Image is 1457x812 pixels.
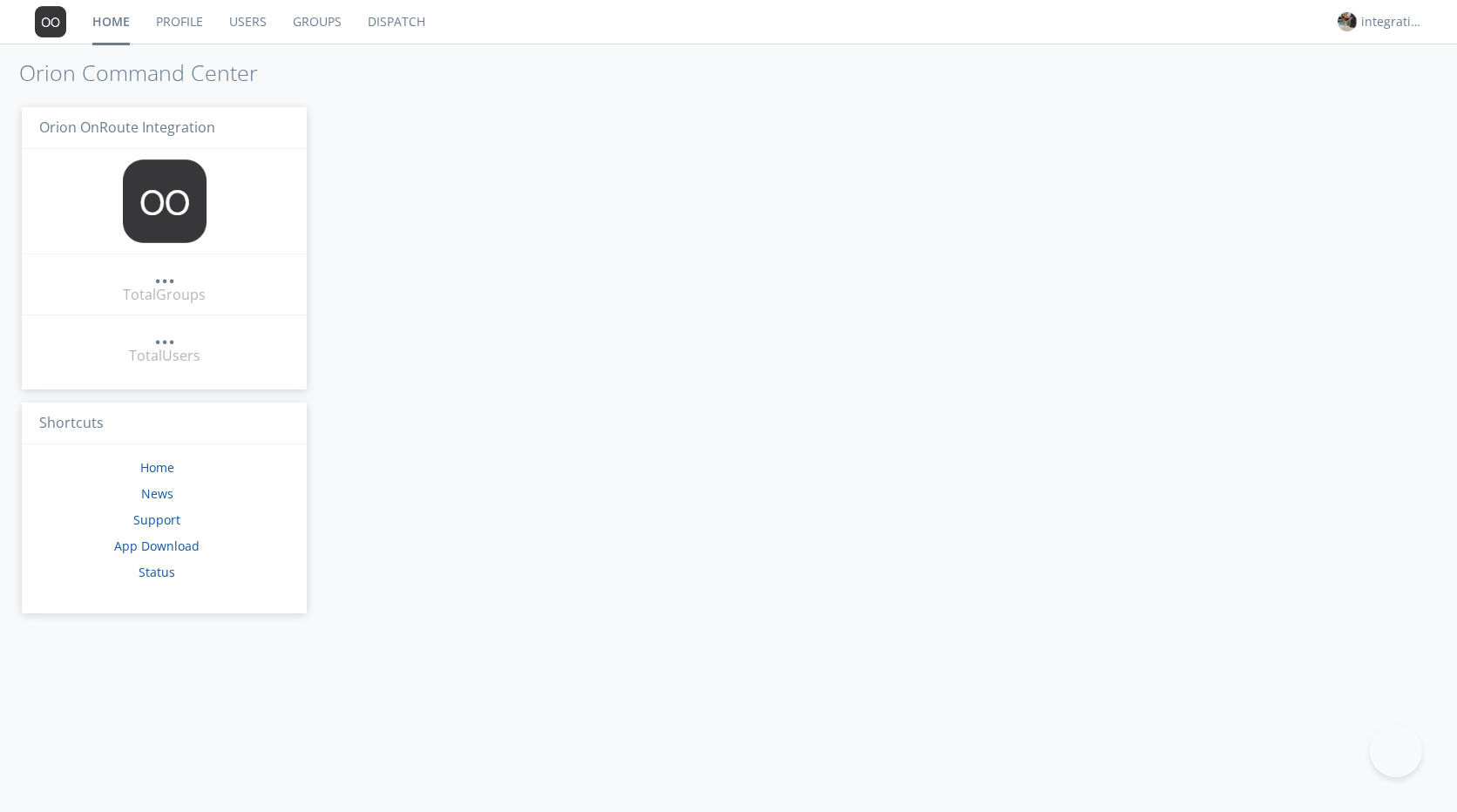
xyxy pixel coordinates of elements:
[1338,12,1357,31] img: f4e8944a4fa4411c9b97ff3ae987ed99
[141,485,173,502] a: News
[154,265,175,285] a: ...
[22,403,307,445] h3: Shortcuts
[154,326,175,343] div: ...
[133,511,180,528] a: Support
[1370,725,1422,777] iframe: Toggle Customer Support
[35,6,66,37] img: 373638.png
[154,326,175,346] a: ...
[129,346,200,366] div: Total Users
[39,118,215,137] span: Orion OnRoute Integration
[123,285,206,305] div: Total Groups
[123,159,207,243] img: 373638.png
[114,538,200,554] a: App Download
[140,459,174,476] a: Home
[1361,13,1427,30] div: integrationstageadmin1
[154,265,175,282] div: ...
[139,564,175,580] a: Status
